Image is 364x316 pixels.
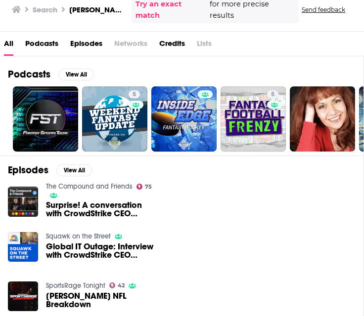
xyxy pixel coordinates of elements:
a: Episodes [70,36,102,56]
img: Surprise! A conversation with CrowdStrike CEO George Kurtz [8,187,38,217]
span: 5 [271,90,274,100]
h3: Search [33,5,57,14]
span: 5 [133,90,136,100]
a: 5 [267,90,278,98]
a: All [4,36,13,56]
span: 75 [145,185,152,189]
span: 42 [118,283,125,288]
button: View All [56,164,92,176]
img: George Kurtz NFL Breakdown [8,281,38,312]
a: EpisodesView All [8,164,92,176]
span: Surprise! A conversation with CrowdStrike CEO [PERSON_NAME] [46,201,159,218]
button: Send feedback [299,5,348,14]
a: Credits [159,36,185,56]
a: Podcasts [25,36,58,56]
a: Squawk on the Street [46,232,111,240]
h2: Podcasts [8,68,50,80]
img: Global IT Outage: Interview with CrowdStrike CEO George Kurtz 7/19/24 [8,232,38,262]
a: 5 [82,86,147,152]
a: 5 [221,86,286,152]
span: Global IT Outage: Interview with CrowdStrike CEO [PERSON_NAME] [DATE] [46,242,159,259]
a: SportsRage Tonight [46,281,105,290]
a: PodcastsView All [8,68,94,80]
span: [PERSON_NAME] NFL Breakdown [46,292,159,309]
span: Lists [197,36,212,56]
a: Global IT Outage: Interview with CrowdStrike CEO George Kurtz 7/19/24 [46,242,159,259]
h2: Episodes [8,164,48,176]
a: 5 [129,90,140,98]
h3: [PERSON_NAME] [69,5,128,14]
a: 42 [109,282,125,288]
a: 75 [136,184,152,190]
span: Networks [114,36,147,56]
a: Surprise! A conversation with CrowdStrike CEO George Kurtz [46,201,159,218]
a: George Kurtz NFL Breakdown [46,292,159,309]
button: View All [58,69,94,80]
a: The Compound and Friends [46,182,133,191]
